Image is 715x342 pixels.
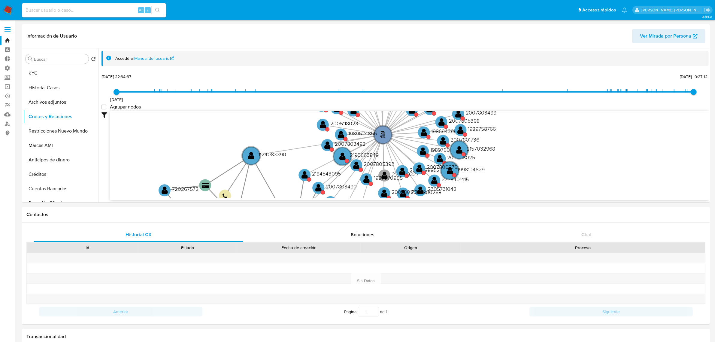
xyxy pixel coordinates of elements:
text: 2278401415 [442,176,469,183]
button: Buscar [28,56,33,61]
span: Chat [581,231,592,238]
text: 2190663849 [350,151,379,159]
input: Buscar [34,56,86,62]
text:  [338,130,344,139]
text:  [421,128,427,137]
text: 2007805392 [364,160,395,168]
span: Página de [344,307,388,316]
text: 1989758766 [468,125,496,133]
span: 1 [386,309,388,315]
span: [DATE] [110,96,123,102]
text:  [440,136,446,145]
text:  [381,189,387,197]
text:  [438,118,445,127]
text: 2007798952 [410,166,440,174]
span: [DATE] 19:27:12 [680,74,707,80]
text: 2157032968 [467,145,495,152]
text: 1124083390 [259,151,286,158]
a: Manual del usuario [135,56,174,61]
text: 1989624856 [348,130,377,137]
button: Siguiente [529,307,693,316]
text: 2184543095 [312,170,341,177]
span: Alt [139,7,144,13]
text: 2007805398 [449,117,480,125]
text: 2007801736 [450,136,479,143]
span: Accesos rápidos [582,7,616,13]
text:  [328,198,334,206]
text: 2007801726 [392,188,420,196]
text: 2005118025 [447,154,475,161]
a: Salir [704,7,710,13]
text:  [363,175,370,184]
div: Proceso [465,245,701,251]
text:  [324,141,331,149]
text: 2305731042 [428,185,457,193]
button: KYC [23,66,98,81]
span: Ver Mirada por Persona [640,29,691,43]
button: Créditos [23,167,98,182]
text: 1998104829 [457,166,485,173]
text: 2007800276 [427,163,457,171]
span: s [147,7,149,13]
text:  [458,126,464,134]
input: Buscar usuario o caso... [22,6,166,14]
text:  [400,189,406,198]
text: 720267572 [172,185,198,193]
p: daniela.lagunesrodriguez@mercadolibre.com.mx [642,7,702,13]
button: Ver Mirada por Persona [632,29,705,43]
input: Agrupar nodos [101,105,106,109]
button: Anterior [39,307,202,316]
text: 2007803490 [326,183,357,190]
div: Origen [365,245,456,251]
span: [DATE] 22:34:37 [102,74,131,80]
text:  [381,171,388,180]
text:  [380,131,386,139]
text:  [416,164,423,173]
div: Id [41,245,133,251]
h1: Contactos [26,212,705,218]
text:  [437,154,443,163]
text: 2005118021 [338,197,365,205]
text:  [301,170,308,179]
span: Accedé al [115,56,134,61]
button: Datos Modificados [23,196,98,210]
button: Volver al orden por defecto [91,56,96,63]
a: Notificaciones [622,8,627,13]
text:  [353,161,360,169]
span: Historial CX [126,231,152,238]
button: Historial Casos [23,81,98,95]
button: search-icon [151,6,164,14]
text:  [320,120,326,129]
div: Fecha de creación [242,245,356,251]
text: 1986943953 [431,127,460,135]
text:  [248,151,254,160]
text:  [162,186,168,194]
span: Agrupar nodos [110,104,141,110]
span: Soluciones [351,231,374,238]
h1: Información de Usuario [26,33,77,39]
div: Estado [141,245,233,251]
text: 1989760126 [430,146,457,154]
text:  [456,145,462,154]
button: Cruces y Relaciones [23,109,98,124]
text:  [431,176,438,185]
button: Restricciones Nuevo Mundo [23,124,98,138]
button: Marcas AML [23,138,98,153]
button: Anticipos de dinero [23,153,98,167]
text:  [417,186,424,194]
text: 2007800268 [411,188,441,196]
text: 2007803492 [335,140,365,148]
text:  [420,147,426,155]
text: 2005118023 [330,120,358,127]
text:  [223,193,227,199]
text: 2193219327 [392,170,419,178]
text:  [399,167,405,176]
text:  [202,183,209,188]
h1: Transaccionalidad [26,334,705,340]
button: Archivos adjuntos [23,95,98,109]
text:  [315,183,322,192]
text: 1987070905 [374,174,403,182]
button: Cuentas Bancarias [23,182,98,196]
text: 2007803488 [466,109,496,116]
text:  [455,109,462,118]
